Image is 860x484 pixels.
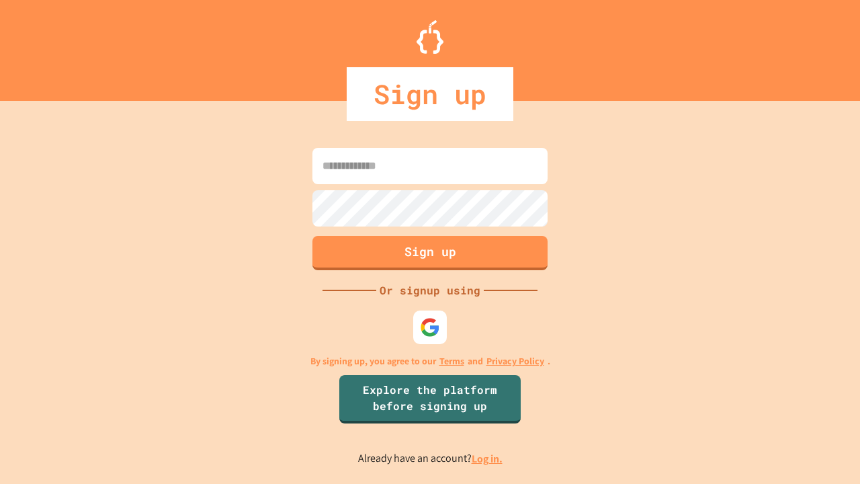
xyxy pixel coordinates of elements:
[339,375,521,424] a: Explore the platform before signing up
[420,317,440,337] img: google-icon.svg
[472,452,503,466] a: Log in.
[358,450,503,467] p: Already have an account?
[804,430,847,471] iframe: chat widget
[417,20,443,54] img: Logo.svg
[376,282,484,298] div: Or signup using
[312,236,548,270] button: Sign up
[347,67,513,121] div: Sign up
[310,354,550,368] p: By signing up, you agree to our and .
[486,354,544,368] a: Privacy Policy
[748,372,847,429] iframe: chat widget
[439,354,464,368] a: Terms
